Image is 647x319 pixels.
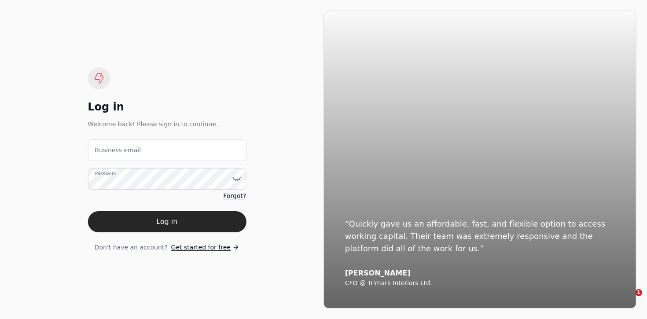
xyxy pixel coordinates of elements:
div: Log in [88,100,246,114]
label: Business email [95,146,141,155]
div: Welcome back! Please sign in to continue. [88,119,246,129]
span: Get started for free [171,243,231,252]
a: Get started for free [171,243,239,252]
iframe: Intercom live chat [617,289,638,310]
label: Password [95,170,116,177]
span: Don't have an account? [95,243,168,252]
div: “Quickly gave us an affordable, fast, and flexible option to access working capital. Their team w... [345,218,615,255]
div: CFO @ Trimark Interiors Ltd. [345,279,615,287]
span: 1 [635,289,642,296]
a: Forgot? [223,191,246,201]
div: [PERSON_NAME] [345,269,615,278]
button: Log in [88,211,246,232]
